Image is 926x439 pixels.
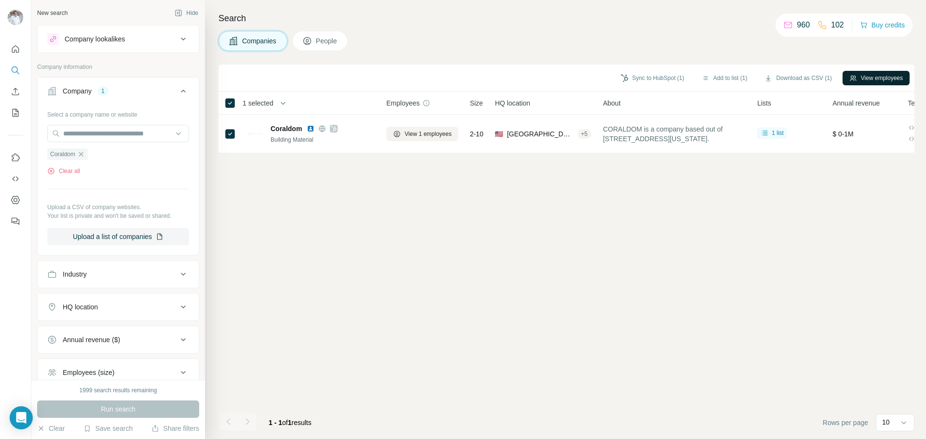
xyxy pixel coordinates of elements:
[8,149,23,166] button: Use Surfe on LinkedIn
[243,98,273,108] span: 1 selected
[832,130,854,138] span: $ 0-1M
[470,98,483,108] span: Size
[80,386,157,395] div: 1999 search results remaining
[271,124,302,133] span: Coraldom
[823,418,868,427] span: Rows per page
[37,9,68,17] div: New search
[242,36,277,46] span: Companies
[8,40,23,58] button: Quick start
[50,150,75,159] span: Coraldom
[843,71,910,85] button: View employees
[63,368,114,377] div: Employees (size)
[282,419,288,426] span: of
[8,170,23,187] button: Use Surfe API
[288,419,292,426] span: 1
[577,130,592,138] div: + 5
[63,86,92,96] div: Company
[218,12,914,25] h4: Search
[797,19,810,31] p: 960
[386,127,458,141] button: View 1 employees
[65,34,125,44] div: Company lookalikes
[860,18,905,32] button: Buy credits
[695,71,754,85] button: Add to list (1)
[8,62,23,79] button: Search
[47,106,189,119] div: Select a company name or website
[8,83,23,100] button: Enrich CSV
[757,98,771,108] span: Lists
[8,104,23,121] button: My lists
[63,302,98,312] div: HQ location
[269,419,282,426] span: 1 - 1
[386,98,420,108] span: Employees
[38,27,199,51] button: Company lookalikes
[38,80,199,106] button: Company1
[758,71,838,85] button: Download as CSV (1)
[38,263,199,286] button: Industry
[168,6,205,20] button: Hide
[37,63,199,71] p: Company information
[507,129,573,139] span: [GEOGRAPHIC_DATA], [GEOGRAPHIC_DATA]
[47,228,189,245] button: Upload a list of companies
[8,10,23,25] img: Avatar
[38,328,199,351] button: Annual revenue ($)
[8,191,23,209] button: Dashboard
[269,419,312,426] span: results
[47,212,189,220] p: Your list is private and won't be saved or shared.
[603,98,621,108] span: About
[603,124,746,144] span: CORALDOM is a company based out of [STREET_ADDRESS][US_STATE].
[63,269,87,279] div: Industry
[614,71,691,85] button: Sync to HubSpot (1)
[495,129,503,139] span: 🇺🇸
[772,129,784,137] span: 1 list
[47,167,80,175] button: Clear all
[831,19,844,31] p: 102
[37,424,65,433] button: Clear
[97,87,109,95] div: 1
[38,295,199,319] button: HQ location
[470,129,483,139] span: 2-10
[247,132,263,135] img: Logo of Coraldom
[495,98,530,108] span: HQ location
[151,424,199,433] button: Share filters
[10,406,33,429] div: Open Intercom Messenger
[832,98,880,108] span: Annual revenue
[63,335,120,345] div: Annual revenue ($)
[47,203,189,212] p: Upload a CSV of company websites.
[38,361,199,384] button: Employees (size)
[307,125,314,133] img: LinkedIn logo
[316,36,338,46] span: People
[405,130,451,138] span: View 1 employees
[83,424,133,433] button: Save search
[882,417,890,427] p: 10
[8,213,23,230] button: Feedback
[271,135,375,144] div: Building Material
